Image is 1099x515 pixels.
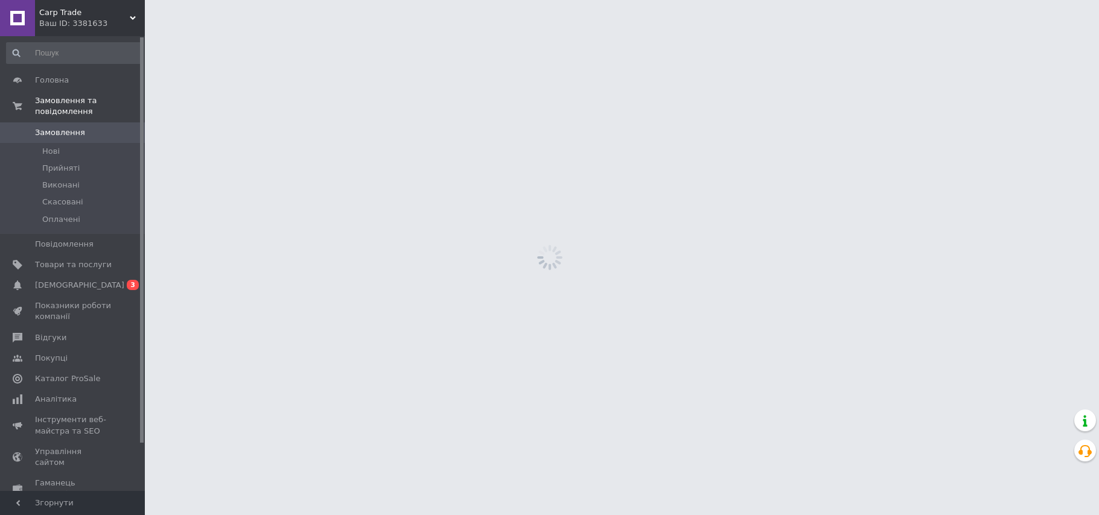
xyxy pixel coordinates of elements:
span: Каталог ProSale [35,373,100,384]
span: Управління сайтом [35,446,112,468]
span: [DEMOGRAPHIC_DATA] [35,280,124,291]
span: Замовлення та повідомлення [35,95,145,117]
span: Гаманець компанії [35,478,112,499]
span: Повідомлення [35,239,94,250]
span: Покупці [35,353,68,364]
span: Показники роботи компанії [35,300,112,322]
span: Оплачені [42,214,80,225]
span: Нові [42,146,60,157]
div: Ваш ID: 3381633 [39,18,145,29]
span: Замовлення [35,127,85,138]
span: Carp Trade [39,7,130,18]
span: Товари та послуги [35,259,112,270]
span: Прийняті [42,163,80,174]
span: Інструменти веб-майстра та SEO [35,414,112,436]
span: Головна [35,75,69,86]
span: Відгуки [35,332,66,343]
span: 3 [127,280,139,290]
span: Скасовані [42,197,83,207]
span: Виконані [42,180,80,191]
input: Пошук [6,42,142,64]
span: Аналітика [35,394,77,405]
